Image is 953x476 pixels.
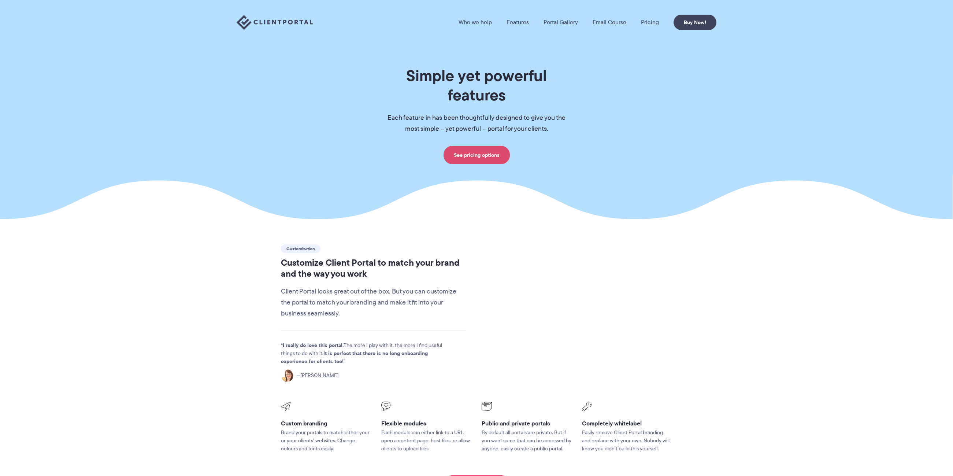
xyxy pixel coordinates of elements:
strong: It is perfect that there is no long onboarding experience for clients too! [281,349,428,365]
p: Brand your portals to match either your or your clients’ websites. Change colours and fonts easily. [281,429,371,453]
h1: Simple yet powerful features [376,66,577,105]
a: See pricing options [444,146,510,164]
a: Features [507,19,529,25]
span: Customization [281,244,320,253]
a: Email Course [593,19,626,25]
strong: I really do love this portal. [283,341,344,349]
p: Each feature in has been thoughtfully designed to give you the most simple – yet powerful – porta... [376,112,577,134]
p: The more I play with it, the more I find useful things to do with it. [281,342,453,366]
h2: Customize Client Portal to match your brand and the way you work [281,257,466,279]
h3: Public and private portals [482,420,572,427]
h3: Custom branding [281,420,371,427]
p: Client Portal looks great out of the box. But you can customize the portal to match your branding... [281,286,466,319]
p: Easily remove Client Portal branding and replace with your own. Nobody will know you didn’t build... [582,429,672,453]
h3: Completely whitelabel [582,420,672,427]
p: By default all portals are private. But if you want some that can be accessed by anyone, easily c... [482,429,572,453]
a: Pricing [641,19,659,25]
h3: Flexible modules [381,420,471,427]
a: Who we help [459,19,492,25]
p: Each module can either link to a URL, open a content page, host files, or allow clients to upload... [381,429,471,453]
a: Portal Gallery [544,19,578,25]
span: [PERSON_NAME] [296,372,338,380]
a: Buy Now! [674,15,716,30]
